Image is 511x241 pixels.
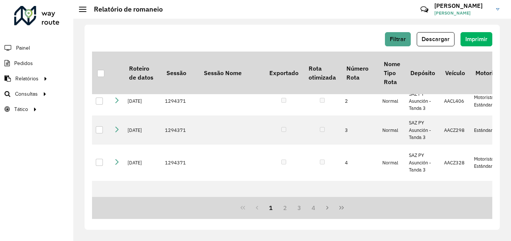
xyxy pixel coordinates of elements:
button: 4 [306,201,321,215]
th: Nome Tipo Rota [379,52,405,94]
td: Normal [379,181,405,238]
span: Filtrar [390,36,406,42]
td: 4 [341,145,379,181]
button: 3 [292,201,306,215]
td: AACL406 [440,87,470,116]
td: 1294371 [161,115,199,145]
span: Tático [14,105,28,113]
th: Roteiro de datos [124,52,161,94]
button: 1 [264,201,278,215]
th: Rota otimizada [303,52,341,94]
td: 1294371 [161,87,199,116]
button: Descargar [417,32,455,46]
span: Pedidos [14,59,33,67]
td: [DATE] [124,181,161,238]
td: Estándar [470,115,507,145]
td: 3 [341,115,379,145]
button: Filtrar [385,32,411,46]
td: AACZ298 [440,115,470,145]
td: [DATE] [124,145,161,181]
th: Depósito [405,52,440,94]
th: Veículo [440,52,470,94]
td: Motorista Estándar 1 [470,87,507,116]
td: [DATE] [124,115,161,145]
td: 5 [341,181,379,238]
span: Descargar [422,36,450,42]
th: Sessão [161,52,199,94]
td: Normal [379,145,405,181]
span: Painel [16,44,30,52]
th: Número Rota [341,52,379,94]
span: Consultas [15,90,38,98]
th: Exportado [264,52,303,94]
td: Normal [379,87,405,116]
td: SAZ PY Asunción - Tanda 3 [405,145,440,181]
td: Normal [379,115,405,145]
button: Última página [334,201,349,215]
th: Motorista [470,52,507,94]
td: SAZ PY Asunción - Tanda 3 [405,115,440,145]
td: [DATE] [124,87,161,116]
td: 2 [341,87,379,116]
button: Página siguiente [320,201,334,215]
span: [PERSON_NAME] [434,10,490,16]
td: SAZ PY Asunción - Tanda 3 [405,87,440,116]
button: 2 [278,201,292,215]
span: Imprimir [465,36,487,42]
td: AACZ328 [440,145,470,181]
td: AALS547 [440,181,470,238]
a: Contato Rápido [416,1,432,18]
td: Estándar [470,181,507,238]
td: Motorista Estándar 1 [470,145,507,181]
span: Relatórios [15,75,39,83]
td: 1294371 [161,145,199,181]
td: 1294371 [161,181,199,238]
td: SAZ PY Asunción - Tanda 3 [405,181,440,238]
button: Imprimir [460,32,492,46]
h2: Relatório de romaneio [86,5,163,13]
th: Sessão Nome [199,52,264,94]
h3: [PERSON_NAME] [434,2,490,9]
